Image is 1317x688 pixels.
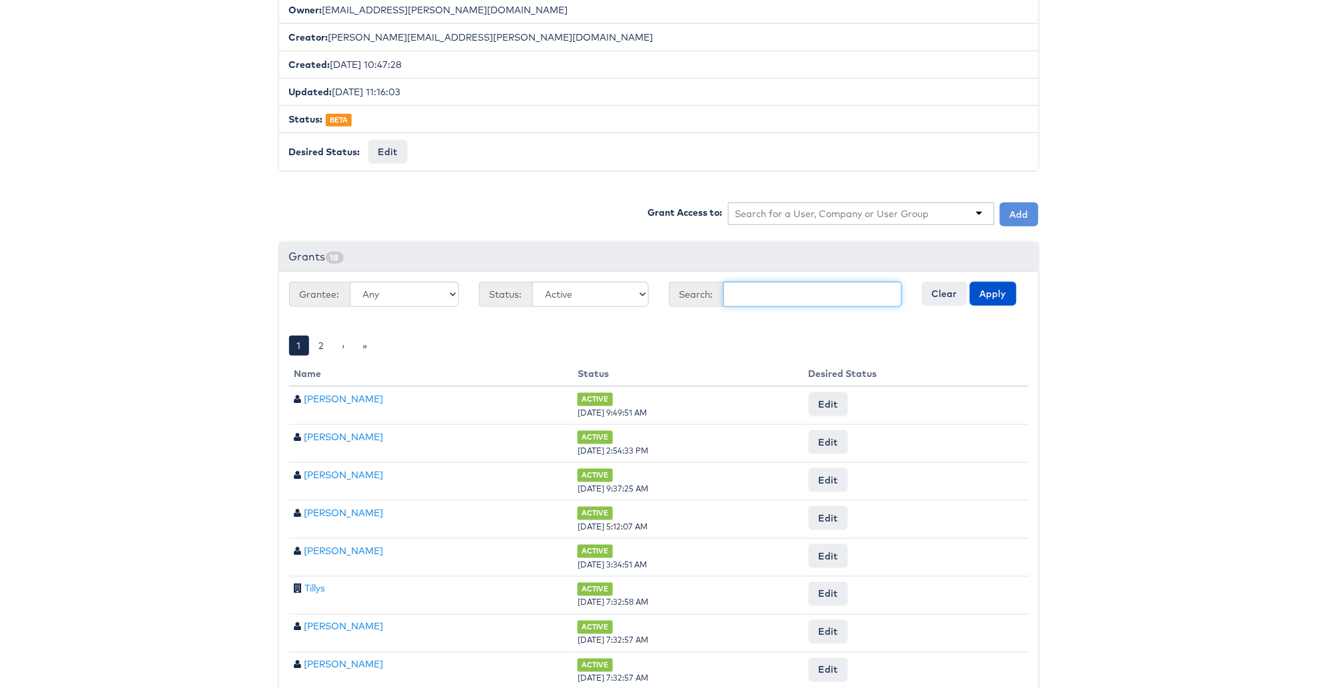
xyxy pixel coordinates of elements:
span: Search: [669,282,723,307]
th: Desired Status [803,362,1029,386]
span: [DATE] 7:32:57 AM [578,673,648,683]
th: Status [572,362,803,386]
span: User [294,432,302,442]
span: ACTIVE [578,659,613,671]
button: Edit [809,430,848,454]
li: [DATE] 10:47:28 [279,51,1039,79]
span: [DATE] 9:37:25 AM [578,484,648,494]
button: Clear [922,282,967,306]
button: Edit [809,544,848,568]
a: [PERSON_NAME] [304,507,384,519]
b: Created: [289,59,330,71]
span: User [294,622,302,631]
a: [PERSON_NAME] [304,393,384,405]
span: User [294,508,302,517]
th: Name [289,362,573,386]
span: BETA [326,114,352,127]
a: [PERSON_NAME] [304,659,384,671]
span: User [294,660,302,669]
b: Status: [289,113,323,125]
a: Tillys [305,583,326,595]
a: 1 [289,336,309,356]
button: Edit [368,140,408,164]
button: Apply [970,282,1017,306]
button: Edit [809,392,848,416]
div: Grants [279,242,1039,272]
b: Desired Status: [289,146,360,158]
span: 18 [326,252,344,264]
a: 2 [311,336,332,356]
span: [DATE] 3:34:51 AM [578,559,647,569]
span: [DATE] 7:32:58 AM [578,597,648,607]
span: [DATE] 7:32:57 AM [578,635,648,645]
li: [PERSON_NAME][EMAIL_ADDRESS][PERSON_NAME][DOMAIN_NAME] [279,23,1039,51]
span: Company [294,584,302,593]
span: User [294,546,302,555]
span: ACTIVE [578,469,613,482]
span: User [294,394,302,404]
a: [PERSON_NAME] [304,469,384,481]
b: Creator: [289,31,328,43]
span: ACTIVE [578,583,613,595]
span: User [294,470,302,480]
button: Edit [809,506,848,530]
b: Owner: [289,4,322,16]
span: Status: [479,282,532,307]
button: Edit [809,582,848,606]
span: ACTIVE [578,545,613,557]
span: ACTIVE [578,393,613,406]
span: ACTIVE [578,621,613,633]
span: ACTIVE [578,507,613,519]
span: [DATE] 5:12:07 AM [578,521,648,531]
span: Grantee: [289,282,350,307]
button: Edit [809,658,848,682]
a: [PERSON_NAME] [304,621,384,633]
a: [PERSON_NAME] [304,545,384,557]
a: [PERSON_NAME] [304,431,384,443]
a: » [355,336,376,356]
button: Edit [809,620,848,644]
input: Search for a User, Company or User Group [735,207,930,220]
span: ACTIVE [578,431,613,444]
b: Updated: [289,86,332,98]
span: [DATE] 2:54:33 PM [578,446,648,456]
a: › [334,336,353,356]
span: [DATE] 9:49:51 AM [578,408,647,418]
button: Add [1000,202,1039,226]
button: Edit [809,468,848,492]
label: Grant Access to: [648,206,723,219]
li: [DATE] 11:16:03 [279,78,1039,106]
